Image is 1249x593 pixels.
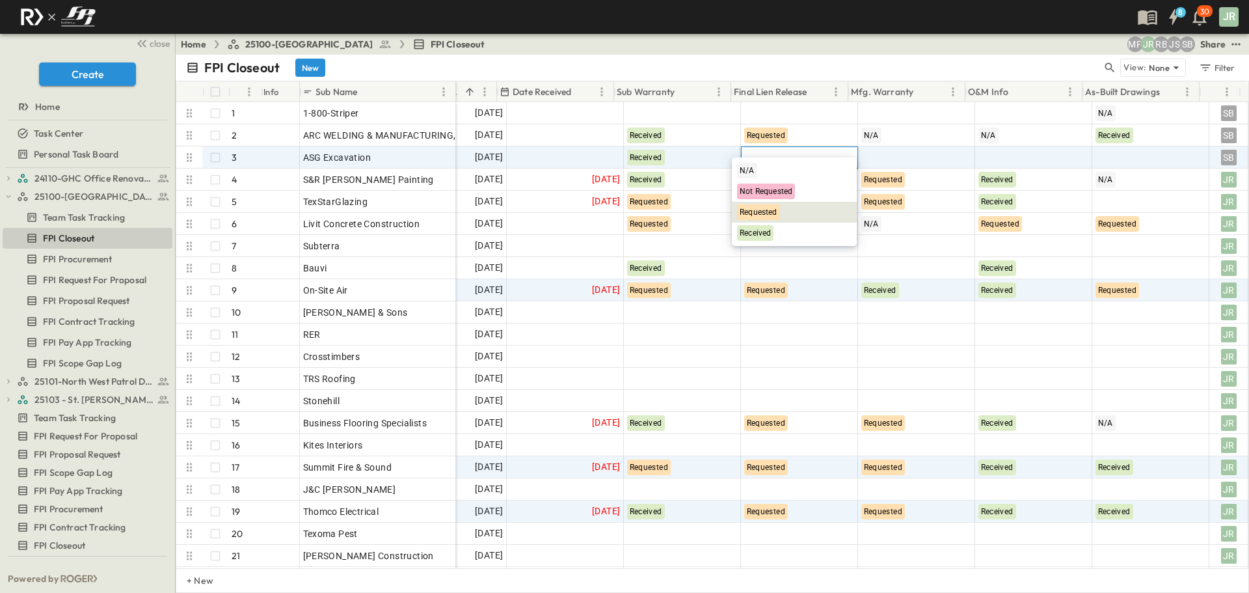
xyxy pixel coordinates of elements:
[1098,419,1113,428] span: N/A
[630,197,669,206] span: Requested
[1200,7,1209,17] p: 30
[34,430,137,443] span: FPI Request For Proposal
[3,312,170,331] a: FPI Contract Tracking
[1221,327,1237,342] div: JR
[34,127,83,140] span: Task Center
[747,463,786,472] span: Requested
[303,350,360,363] span: Crosstimbers
[1221,128,1237,143] div: SB
[16,3,100,31] img: c8d7d1ed905e502e8f77bf7063faec64e13b34fdb1f2bdd94b0e311fc34f8000.png
[303,262,327,275] span: Bauvi
[1011,85,1025,99] button: Sort
[232,439,240,452] p: 16
[592,172,620,187] span: [DATE]
[34,148,118,161] span: Personal Task Board
[3,427,170,445] a: FPI Request For Proposal
[594,84,610,100] button: Menu
[1123,61,1146,75] p: View:
[592,460,620,475] span: [DATE]
[34,503,103,516] span: FPI Procurement
[3,353,172,374] div: FPI Scope Gap Logtest
[630,131,662,140] span: Received
[592,283,620,297] span: [DATE]
[17,391,170,409] a: 25103 - St. [PERSON_NAME] Phase 2
[592,504,620,519] span: [DATE]
[303,372,356,385] span: TRS Roofing
[981,264,1014,273] span: Received
[1098,131,1131,140] span: Received
[1221,437,1237,453] div: JR
[263,74,279,110] div: Info
[3,98,170,116] a: Home
[3,445,170,463] a: FPI Proposal Request
[475,526,503,541] span: [DATE]
[181,38,493,51] nav: breadcrumbs
[43,315,135,328] span: FPI Contract Tracking
[981,463,1014,472] span: Received
[475,482,503,497] span: [DATE]
[1200,38,1226,51] div: Share
[1166,36,1182,52] div: Jesse Sullivan (jsullivan@fpibuilders.com)
[1221,460,1237,475] div: JR
[303,417,427,430] span: Business Flooring Specialists
[316,85,357,98] p: Sub Name
[475,105,503,120] span: [DATE]
[303,483,396,496] span: J&C [PERSON_NAME]
[864,131,879,140] span: N/A
[3,271,170,289] a: FPI Request For Proposal
[1221,238,1237,254] div: JR
[412,38,485,51] a: FPI Closeout
[232,151,237,164] p: 3
[3,124,170,143] a: Task Center
[677,85,692,99] button: Sort
[592,415,620,430] span: [DATE]
[303,549,434,562] span: [PERSON_NAME] Construction
[232,328,238,341] p: 11
[303,240,340,253] span: Subterra
[303,195,368,208] span: TexStarGlazing
[295,59,325,77] button: New
[34,448,120,461] span: FPI Proposal Request
[35,100,60,113] span: Home
[431,38,485,51] span: FPI Closeout
[1178,7,1183,18] h6: 8
[1149,61,1170,74] p: None
[475,150,503,165] span: [DATE]
[181,38,206,51] a: Home
[1219,7,1239,27] div: JR
[34,375,154,388] span: 25101-North West Patrol Division
[981,219,1020,228] span: Requested
[303,527,358,540] span: Texoma Pest
[43,273,146,286] span: FPI Request For Proposal
[232,129,237,142] p: 2
[17,169,170,187] a: 24110-GHC Office Renovations
[3,444,172,465] div: FPI Proposal Requesttest
[711,84,727,100] button: Menu
[1221,260,1237,276] div: JR
[1221,105,1237,121] div: SB
[3,144,172,165] div: Personal Task Boardtest
[617,85,675,98] p: Sub Warranty
[1098,175,1113,184] span: N/A
[630,463,669,472] span: Requested
[1062,84,1078,100] button: Menu
[303,394,340,407] span: Stonehill
[630,419,662,428] span: Received
[3,518,170,536] a: FPI Contract Tracking
[1179,36,1195,52] div: Sterling Barnett (sterling@fpibuilders.com)
[475,260,503,275] span: [DATE]
[981,507,1014,516] span: Received
[1218,6,1240,28] button: JR
[475,172,503,187] span: [DATE]
[34,563,63,576] span: Hidden
[916,85,930,99] button: Sort
[43,357,122,370] span: FPI Scope Gap Log
[436,84,451,100] button: Menu
[232,505,240,518] p: 19
[864,463,903,472] span: Requested
[864,197,903,206] span: Requested
[3,462,172,483] div: FPI Scope Gap Logtest
[39,62,136,86] button: Create
[3,250,170,268] a: FPI Procurement
[43,336,131,349] span: FPI Pay App Tracking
